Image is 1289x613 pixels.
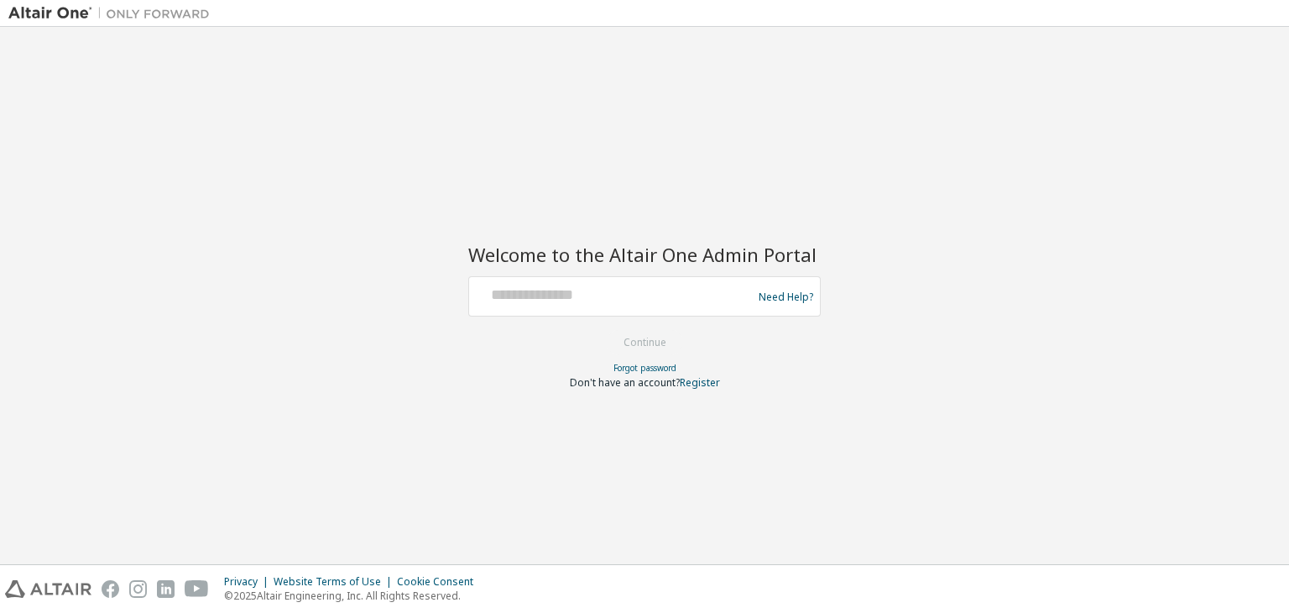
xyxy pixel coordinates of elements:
span: Don't have an account? [570,375,680,390]
p: © 2025 Altair Engineering, Inc. All Rights Reserved. [224,589,483,603]
a: Forgot password [613,362,676,374]
img: instagram.svg [129,580,147,598]
img: linkedin.svg [157,580,175,598]
a: Register [680,375,720,390]
img: Altair One [8,5,218,22]
div: Website Terms of Use [274,575,397,589]
h2: Welcome to the Altair One Admin Portal [468,243,821,266]
a: Need Help? [759,296,813,297]
div: Cookie Consent [397,575,483,589]
img: altair_logo.svg [5,580,91,598]
img: youtube.svg [185,580,209,598]
div: Privacy [224,575,274,589]
img: facebook.svg [102,580,119,598]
